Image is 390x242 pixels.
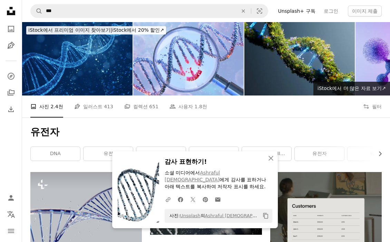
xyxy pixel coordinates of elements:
span: 651 [149,103,158,110]
a: 일러스트 413 [74,95,113,118]
a: 유전자 [295,147,344,161]
span: iStock에서 프리미엄 이미지 찾아보기 | [28,27,112,33]
a: 컬렉션 651 [124,95,158,118]
button: 목록을 오른쪽으로 스크롤 [374,147,382,161]
a: Facebook에 공유 [174,192,187,206]
a: iStock에서 프리미엄 이미지 찾아보기|iStock에서 20% 할인↗ [22,22,170,39]
a: 사용자 1.8천 [169,95,207,118]
a: 이메일로 공유에 공유 [212,192,224,206]
a: Unsplash [180,213,200,218]
span: 1.8천 [195,103,207,110]
a: 파란색과 흰색 나선형 모양의 물체의 클로즈업 [30,211,142,218]
h1: 유전자 [30,126,382,138]
h3: 감사 표현하기! [165,157,272,167]
a: 세포 [136,147,186,161]
img: 입자 효과를 사용한 파란색의 디지털 DNA 가닥 표현 [22,22,133,95]
a: [DEMOGRAPHIC_DATA] [242,147,291,161]
span: 사진: 의 [166,210,260,221]
a: 유전 [84,147,133,161]
a: DNA [31,147,80,161]
span: iStock에서 더 많은 자료 보기 ↗ [318,85,386,91]
a: 일러스트 [4,39,18,52]
button: 클립보드에 복사하기 [260,210,272,222]
a: 염색체 [189,147,238,161]
button: 필터 [363,95,382,118]
img: 돋보기 아래의 DNA 이중 나선은 유전 공학과 유전자 조작을 상징합니다. [133,22,244,95]
a: 컬렉션 [4,86,18,100]
a: 탐색 [4,69,18,83]
a: iStock에서 더 많은 자료 보기↗ [313,82,390,95]
button: 삭제 [236,4,251,18]
a: 로그인 [320,6,342,17]
a: 다운로드 내역 [4,102,18,116]
div: iStock에서 20% 할인 ↗ [26,26,166,34]
a: Unsplash+ 구독 [274,6,319,17]
a: 사진 [4,22,18,36]
button: 시각적 검색 [251,4,268,18]
p: 소셜 미디어에서 에게 감사를 표하거나 아래 텍스트를 복사하여 저작자 표시를 하세요. [165,170,272,190]
a: 로그인 / 가입 [4,191,18,205]
img: 지속가능한 인공지능 AI 에너지, 재생에너지원, 배터리 기술, 그린에너지, DNA [244,22,355,95]
a: Twitter에 공유 [187,192,199,206]
span: 413 [104,103,113,110]
button: Unsplash 검색 [31,4,42,18]
a: Ashraful [DEMOGRAPHIC_DATA] [165,170,220,182]
button: 언어 [4,208,18,221]
a: Pinterest에 공유 [199,192,212,206]
button: 메뉴 [4,224,18,238]
a: Ashraful [DEMOGRAPHIC_DATA] [205,213,276,218]
button: 이미지 제출 [348,6,382,17]
form: 사이트 전체에서 이미지 찾기 [30,4,268,18]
